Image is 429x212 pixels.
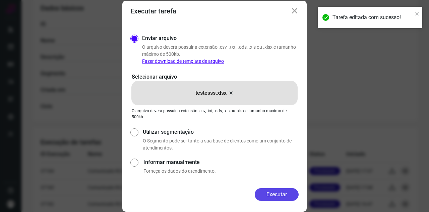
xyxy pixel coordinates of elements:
[255,188,299,201] button: Executar
[143,137,299,152] p: O Segmento pode ser tanto a sua base de clientes como um conjunto de atendimentos.
[132,73,297,81] p: Selecionar arquivo
[143,158,299,166] label: Informar manualmente
[143,168,299,175] p: Forneça os dados do atendimento.
[132,108,297,120] p: O arquivo deverá possuir a extensão .csv, .txt, .ods, .xls ou .xlsx e tamanho máximo de 500kb.
[142,58,224,64] a: Fazer download de template de arquivo
[130,7,176,15] h3: Executar tarefa
[143,128,299,136] label: Utilizar segmentação
[142,44,299,65] p: O arquivo deverá possuir a extensão .csv, .txt, .ods, .xls ou .xlsx e tamanho máximo de 500kb.
[415,9,420,17] button: close
[142,34,177,42] label: Enviar arquivo
[332,13,413,22] div: Tarefa editada com sucesso!
[195,89,227,97] p: testesss.xlsx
